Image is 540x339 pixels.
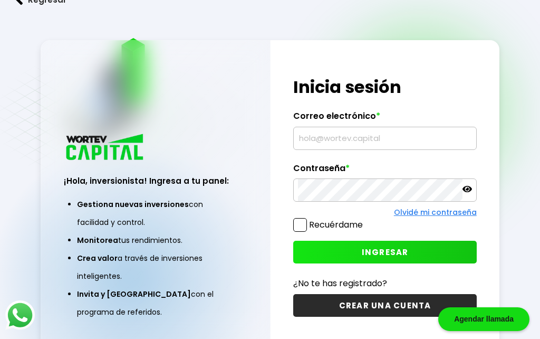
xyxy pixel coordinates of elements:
[293,294,476,317] button: CREAR UNA CUENTA
[5,300,35,330] img: logos_whatsapp-icon.242b2217.svg
[293,277,476,290] p: ¿No te has registrado?
[293,111,476,127] label: Correo electrónico
[298,127,471,149] input: hola@wortev.capital
[362,247,409,258] span: INGRESAR
[77,285,234,321] li: con el programa de referidos.
[77,249,234,285] li: a través de inversiones inteligentes.
[293,163,476,179] label: Contraseña
[438,307,529,331] div: Agendar llamada
[77,199,189,210] span: Gestiona nuevas inversiones
[309,219,363,231] label: Recuérdame
[77,289,191,299] span: Invita y [GEOGRAPHIC_DATA]
[394,207,477,218] a: Olvidé mi contraseña
[77,231,234,249] li: tus rendimientos.
[77,235,118,246] span: Monitorea
[64,133,147,164] img: logo_wortev_capital
[77,253,118,263] span: Crea valor
[293,241,476,263] button: INGRESAR
[64,175,247,187] h3: ¡Hola, inversionista! Ingresa a tu panel:
[293,277,476,317] a: ¿No te has registrado?CREAR UNA CUENTA
[77,195,234,231] li: con facilidad y control.
[293,74,476,100] h1: Inicia sesión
